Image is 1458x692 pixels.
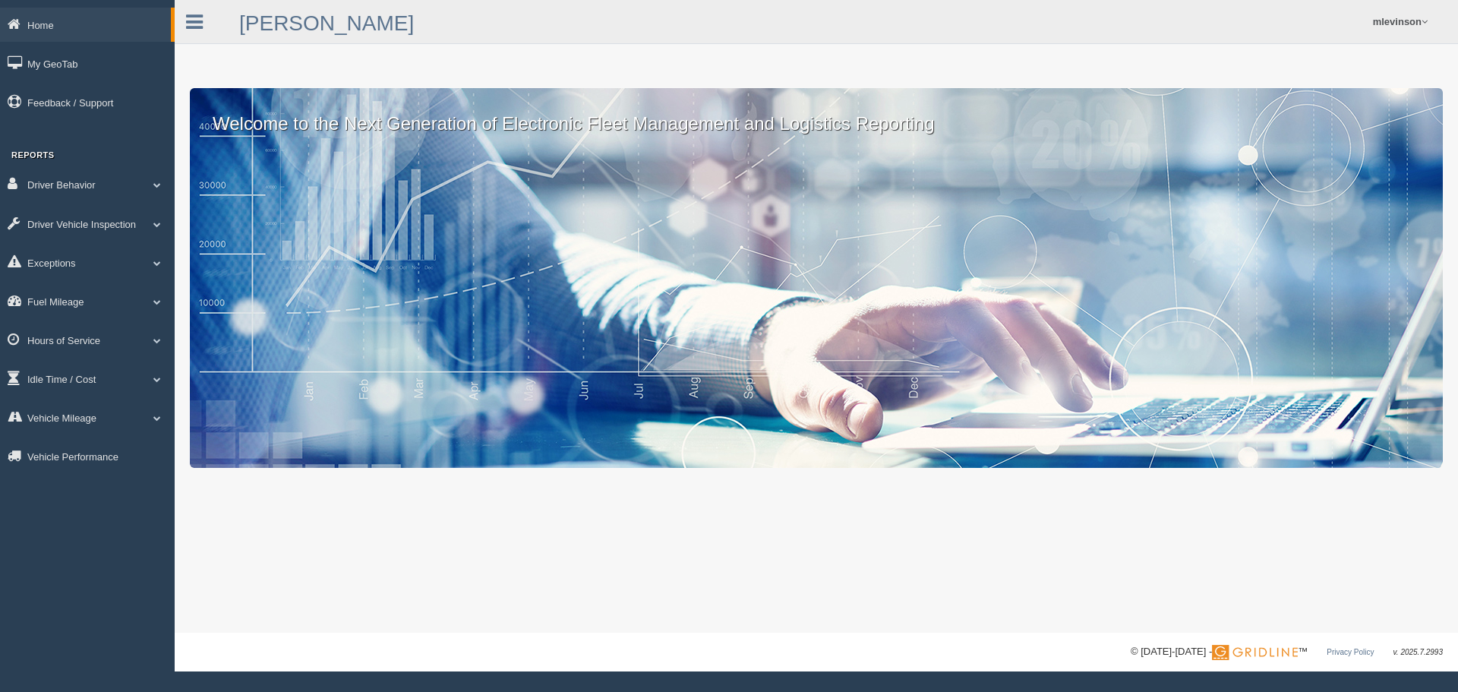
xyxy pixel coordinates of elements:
[239,11,414,35] a: [PERSON_NAME]
[1212,645,1298,660] img: Gridline
[1393,648,1443,656] span: v. 2025.7.2993
[1327,648,1374,656] a: Privacy Policy
[1131,644,1443,660] div: © [DATE]-[DATE] - ™
[190,88,1443,137] p: Welcome to the Next Generation of Electronic Fleet Management and Logistics Reporting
